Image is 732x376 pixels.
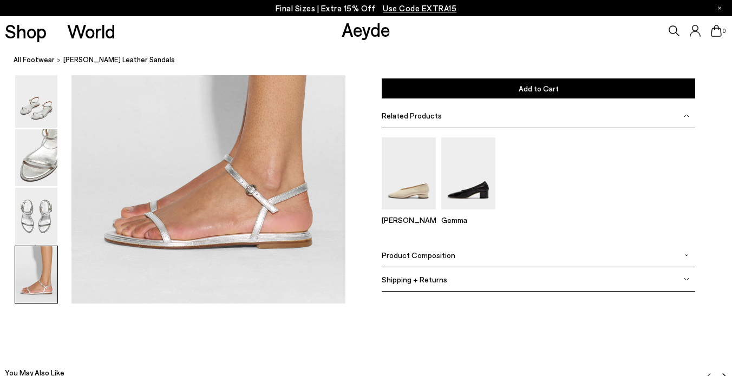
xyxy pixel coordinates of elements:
[519,84,559,94] span: Add to Cart
[441,137,495,209] img: Gemma Block Heel Pumps
[67,22,115,41] a: World
[684,113,689,118] img: svg%3E
[684,277,689,282] img: svg%3E
[684,253,689,258] img: svg%3E
[15,129,57,186] img: Nettie Leather Sandals - Image 4
[441,216,495,225] p: Gemma
[15,246,57,303] img: Nettie Leather Sandals - Image 6
[382,137,436,209] img: Delia Low-Heeled Ballet Pumps
[382,275,447,284] span: Shipping + Returns
[382,202,436,225] a: Delia Low-Heeled Ballet Pumps [PERSON_NAME]
[63,54,175,65] span: [PERSON_NAME] Leather Sandals
[342,18,390,41] a: Aeyde
[5,22,47,41] a: Shop
[711,25,722,37] a: 0
[382,216,436,225] p: [PERSON_NAME]
[14,54,55,65] a: All Footwear
[441,202,495,225] a: Gemma Block Heel Pumps Gemma
[15,188,57,245] img: Nettie Leather Sandals - Image 5
[15,71,57,128] img: Nettie Leather Sandals - Image 3
[722,28,727,34] span: 0
[276,2,457,15] p: Final Sizes | Extra 15% Off
[382,250,455,260] span: Product Composition
[383,3,456,13] span: Navigate to /collections/ss25-final-sizes
[14,45,732,75] nav: breadcrumb
[382,111,442,120] span: Related Products
[382,79,695,99] button: Add to Cart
